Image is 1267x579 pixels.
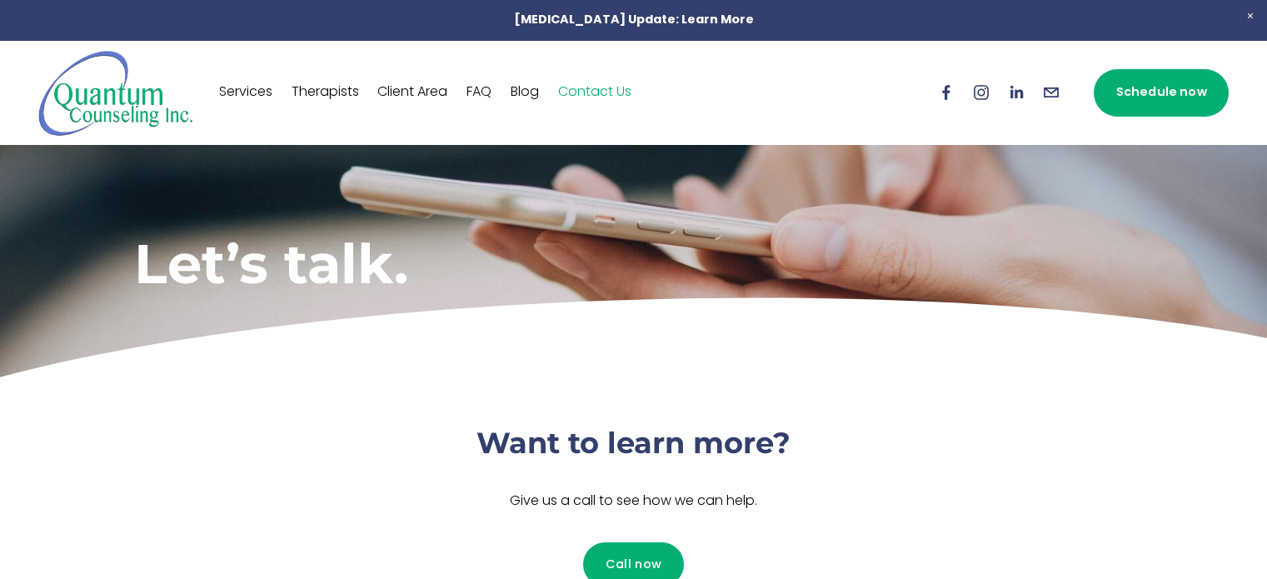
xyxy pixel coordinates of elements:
[38,49,194,137] img: Quantum Counseling Inc. | Change starts here.
[466,79,491,106] a: FAQ
[1094,69,1229,117] a: Schedule now
[1007,83,1025,102] a: LinkedIn
[384,490,884,514] p: Give us a call to see how we can help.
[219,79,272,106] a: Services
[511,79,539,106] a: Blog
[1042,83,1060,102] a: info@quantumcounselinginc.com
[377,79,447,106] a: Client Area
[558,79,631,106] a: Contact Us
[972,83,990,102] a: Instagram
[292,79,359,106] a: Therapists
[937,83,955,102] a: Facebook
[134,230,884,297] h1: Let’s talk.
[384,424,884,463] h3: Want to learn more?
